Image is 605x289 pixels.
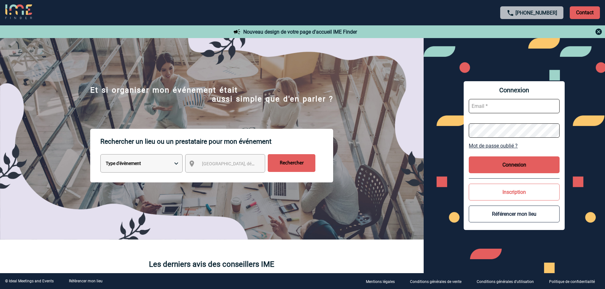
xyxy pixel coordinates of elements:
a: [PHONE_NUMBER] [515,10,557,16]
a: Politique de confidentialité [544,278,605,284]
input: Rechercher [268,154,315,172]
p: Mentions légales [366,279,395,284]
div: © Ideal Meetings and Events [5,279,54,283]
button: Inscription [469,184,560,200]
a: Référencer mon lieu [69,279,103,283]
a: Conditions générales d'utilisation [472,278,544,284]
p: Politique de confidentialité [549,279,595,284]
input: Email * [469,99,560,113]
p: Conditions générales d'utilisation [477,279,534,284]
span: Connexion [469,86,560,94]
img: call-24-px.png [507,9,514,17]
p: Contact [570,6,600,19]
a: Mentions légales [361,278,405,284]
p: Rechercher un lieu ou un prestataire pour mon événement [100,129,333,154]
p: Conditions générales de vente [410,279,461,284]
a: Conditions générales de vente [405,278,472,284]
button: Référencer mon lieu [469,206,560,222]
button: Connexion [469,156,560,173]
span: [GEOGRAPHIC_DATA], département, région... [202,161,290,166]
a: Mot de passe oublié ? [469,143,560,149]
